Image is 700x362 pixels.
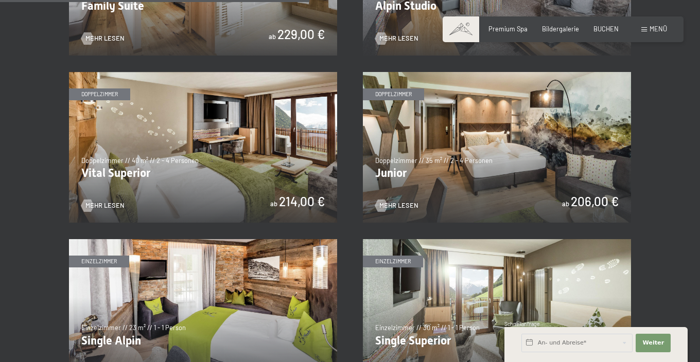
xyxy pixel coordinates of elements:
[542,25,579,33] a: Bildergalerie
[69,72,337,223] img: Vital Superior
[85,34,125,43] span: Mehr Lesen
[504,321,540,327] span: Schnellanfrage
[650,25,667,33] span: Menü
[375,201,418,210] a: Mehr Lesen
[642,339,664,347] span: Weiter
[81,201,125,210] a: Mehr Lesen
[69,239,337,244] a: Single Alpin
[363,239,631,244] a: Single Superior
[375,34,418,43] a: Mehr Lesen
[69,72,337,77] a: Vital Superior
[81,34,125,43] a: Mehr Lesen
[488,25,528,33] a: Premium Spa
[636,334,671,352] button: Weiter
[379,34,418,43] span: Mehr Lesen
[593,25,619,33] a: BUCHEN
[363,72,631,223] img: Junior
[379,201,418,210] span: Mehr Lesen
[85,201,125,210] span: Mehr Lesen
[363,72,631,77] a: Junior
